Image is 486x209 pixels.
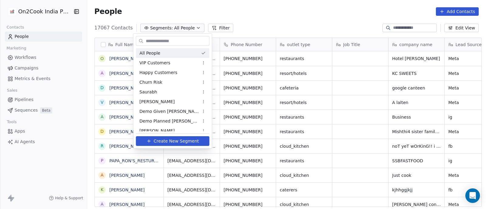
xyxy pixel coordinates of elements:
[154,138,199,144] span: Create New Segment
[139,50,160,56] span: All People
[139,79,162,86] span: Churn Risk
[139,69,177,76] span: Happy Customers
[139,89,157,95] span: Saurabh
[139,108,199,115] span: Demo Given [PERSON_NAME]
[139,128,175,134] span: [PERSON_NAME]
[139,60,170,66] span: VIP Customers
[136,136,209,146] button: Create New Segment
[139,118,199,124] span: Demo Planned [PERSON_NAME]
[139,99,175,105] span: [PERSON_NAME]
